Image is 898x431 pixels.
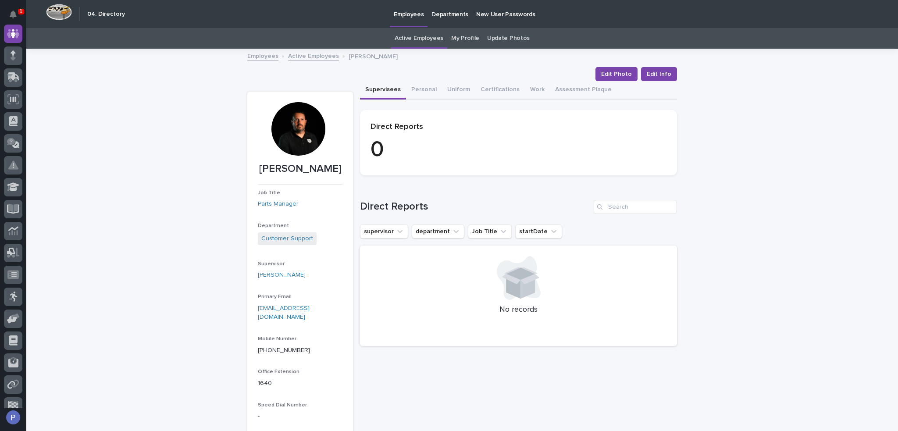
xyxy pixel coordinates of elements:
[258,403,307,408] span: Speed Dial Number
[647,70,671,78] span: Edit Info
[360,200,590,213] h1: Direct Reports
[258,347,310,353] a: [PHONE_NUMBER]
[258,336,296,342] span: Mobile Number
[487,28,530,49] a: Update Photos
[412,224,464,239] button: department
[371,122,666,132] p: Direct Reports
[594,200,677,214] input: Search
[595,67,638,81] button: Edit Photo
[258,223,289,228] span: Department
[258,412,342,421] p: -
[395,28,443,49] a: Active Employees
[515,224,562,239] button: startDate
[288,50,339,61] a: Active Employees
[258,369,299,374] span: Office Extension
[258,294,292,299] span: Primary Email
[4,408,22,427] button: users-avatar
[601,70,632,78] span: Edit Photo
[371,137,666,163] p: 0
[360,224,408,239] button: supervisor
[258,190,280,196] span: Job Title
[4,5,22,24] button: Notifications
[258,271,306,280] a: [PERSON_NAME]
[406,81,442,100] button: Personal
[258,261,285,267] span: Supervisor
[247,50,278,61] a: Employees
[442,81,475,100] button: Uniform
[258,163,342,175] p: [PERSON_NAME]
[468,224,512,239] button: Job Title
[258,305,310,321] a: [EMAIL_ADDRESS][DOMAIN_NAME]
[258,199,299,209] a: Parts Manager
[19,8,22,14] p: 1
[11,11,22,25] div: Notifications1
[550,81,617,100] button: Assessment Plaque
[371,305,666,315] p: No records
[451,28,479,49] a: My Profile
[525,81,550,100] button: Work
[261,234,313,243] a: Customer Support
[87,11,125,18] h2: 04. Directory
[349,51,398,61] p: [PERSON_NAME]
[641,67,677,81] button: Edit Info
[46,4,72,20] img: Workspace Logo
[475,81,525,100] button: Certifications
[258,379,342,388] p: 1640
[360,81,406,100] button: Supervisees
